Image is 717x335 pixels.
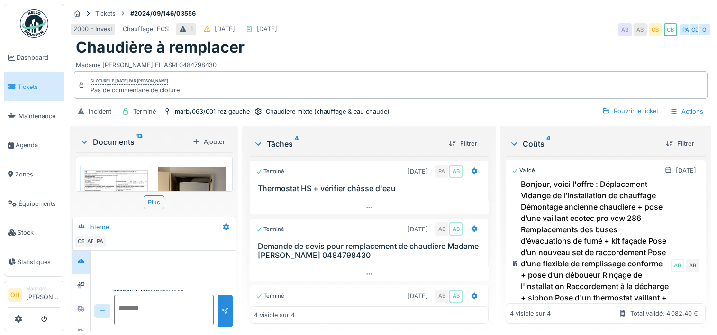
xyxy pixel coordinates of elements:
div: Terminé [256,292,284,300]
div: AB [84,235,97,248]
div: Clôturé le [DATE] par [PERSON_NAME] [91,78,168,85]
div: AB [449,290,463,303]
div: Interne [89,222,109,231]
div: PA [435,165,448,178]
span: Statistiques [18,257,60,266]
div: Chauffage, ECS [123,25,169,34]
div: Chaudière mixte (chauffage & eau chaude) [266,107,390,116]
img: g0v50ozupbbm4cncdwbb2zyubc0i [82,167,150,262]
li: [PERSON_NAME] [26,285,60,305]
div: Incident [89,107,111,116]
div: marb/063/001 rez gauche [175,107,250,116]
a: Stock [4,218,64,247]
sup: 4 [546,138,550,150]
div: CB [74,235,88,248]
div: Madame [PERSON_NAME] EL ASRI 0484798430 [76,57,706,70]
div: O [698,23,711,36]
span: Maintenance [18,112,60,121]
div: Ajouter [189,135,229,148]
a: Statistiques [4,247,64,277]
div: Total validé: 4 082,40 € [630,309,698,318]
a: Tickets [4,72,64,102]
li: OH [8,288,22,302]
div: CD [689,23,702,36]
div: Terminé [256,225,284,233]
div: AB [449,165,463,178]
div: Documents [80,136,189,148]
div: AB [634,23,647,36]
a: Agenda [4,131,64,160]
a: OH Manager[PERSON_NAME] [8,285,60,308]
div: AB [435,290,448,303]
div: Actions [666,105,708,118]
div: AB [686,259,699,272]
div: Plus [144,195,164,209]
sup: 4 [295,138,299,150]
div: [DATE] [257,25,277,34]
div: [DATE] 15:22 [154,288,183,295]
a: Équipements [4,189,64,218]
div: AB [671,259,684,272]
div: [DATE] [215,25,235,34]
div: Tickets [95,9,116,18]
div: PA [93,235,107,248]
div: Pas de commentaire de clôture [91,86,180,95]
div: Tâches [254,138,441,150]
div: Terminé [256,167,284,176]
span: Zones [15,170,60,179]
img: 98v1t4yyrzoi0llkqwiupjbtifva [158,167,226,257]
span: Équipements [18,199,60,208]
div: [PERSON_NAME] [111,288,152,295]
div: Rouvrir le ticket [599,105,662,117]
a: Zones [4,160,64,189]
div: CB [664,23,677,36]
div: Validé [512,167,535,175]
div: Coûts [509,138,658,150]
div: 1 [191,25,193,34]
sup: 13 [136,136,143,148]
span: Dashboard [17,53,60,62]
span: Tickets [18,82,60,91]
div: AB [449,222,463,236]
div: [DATE] [408,225,428,234]
strong: #2024/09/146/03556 [127,9,200,18]
div: [DATE] [408,167,428,176]
div: CB [649,23,662,36]
h3: Thermostat HS + vérifier châsse d'eau [258,184,484,193]
h3: Demande de devis pour remplacement de chaudière Madame [PERSON_NAME] 0484798430 [258,242,484,260]
div: 4 visible sur 4 [510,309,551,318]
div: Manager [26,285,60,292]
div: [DATE] [408,291,428,300]
h1: Chaudière à remplacer [76,38,245,56]
div: Filtrer [662,137,698,150]
div: Terminé [133,107,156,116]
a: Dashboard [4,43,64,72]
div: AB [435,222,448,236]
div: Filtrer [445,137,481,150]
div: PA [679,23,692,36]
div: 4 visible sur 4 [254,310,295,319]
div: 2000 - Invest [73,25,112,34]
span: Stock [18,228,60,237]
div: AB [618,23,632,36]
div: [DATE] [676,166,696,175]
a: Maintenance [4,101,64,131]
img: Badge_color-CXgf-gQk.svg [20,9,48,38]
span: Agenda [16,141,60,150]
